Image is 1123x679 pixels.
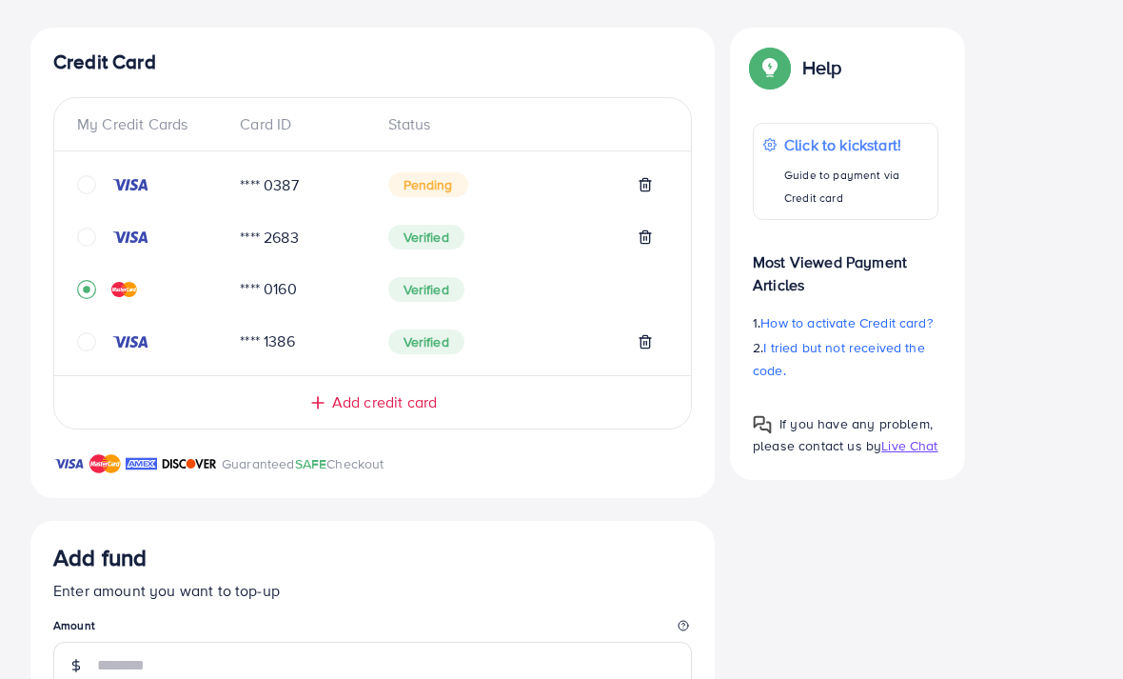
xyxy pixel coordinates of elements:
p: Help [802,57,842,80]
span: Verified [388,278,464,303]
span: Add credit card [332,392,437,414]
span: Live Chat [881,437,937,456]
img: credit [111,230,149,246]
svg: record circle [77,281,96,300]
img: credit [111,335,149,350]
span: If you have any problem, please contact us by [753,415,933,456]
img: brand [162,453,217,476]
p: Guide to payment via Credit card [784,165,928,210]
div: Card ID [225,114,372,136]
p: Guaranteed Checkout [222,453,384,476]
h3: Add fund [53,545,147,572]
div: Status [373,114,669,136]
span: Verified [388,226,464,250]
p: 2. [753,337,938,383]
svg: circle [77,333,96,352]
p: Click to kickstart! [784,134,928,157]
p: 1. [753,312,938,335]
div: My Credit Cards [77,114,225,136]
p: Most Viewed Payment Articles [753,236,938,297]
svg: circle [77,176,96,195]
img: credit [111,178,149,193]
img: Popup guide [753,51,787,86]
p: Enter amount you want to top-up [53,580,692,603]
legend: Amount [53,618,692,642]
h4: Credit Card [53,51,692,75]
iframe: Chat [1042,593,1109,665]
span: Pending [388,173,468,198]
svg: circle [77,229,96,248]
span: How to activate Credit card? [760,314,932,333]
img: brand [89,453,121,476]
span: I tried but not received the code. [753,339,925,381]
img: brand [126,453,157,476]
img: Popup guide [753,416,772,435]
span: Verified [388,330,464,355]
span: SAFE [295,455,327,474]
img: credit [111,283,137,298]
img: brand [53,453,85,476]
